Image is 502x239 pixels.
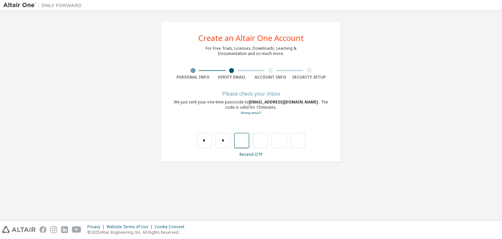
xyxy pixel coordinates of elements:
div: Create an Altair One Account [198,34,304,42]
img: instagram.svg [50,226,57,233]
img: linkedin.svg [61,226,68,233]
div: Cookie Consent [155,224,188,230]
a: Resend OTP [240,152,263,157]
a: Go back to the registration form [241,111,261,115]
div: Security Setup [290,75,329,80]
img: facebook.svg [40,226,46,233]
div: Please check your inbox [174,92,328,96]
img: altair_logo.svg [2,226,36,233]
div: For Free Trials, Licenses, Downloads, Learning & Documentation and so much more. [206,46,296,56]
div: Verify Email [212,75,251,80]
div: Website Terms of Use [107,224,155,230]
img: Altair One [3,2,85,9]
span: [EMAIL_ADDRESS][DOMAIN_NAME] [249,99,319,105]
p: © 2025 Altair Engineering, Inc. All Rights Reserved. [87,230,188,235]
div: Account Info [251,75,290,80]
div: We just sent your one-time passcode to . The code is valid for 15 minutes. [174,100,328,116]
div: Privacy [87,224,107,230]
div: Personal Info [174,75,212,80]
img: youtube.svg [72,226,81,233]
